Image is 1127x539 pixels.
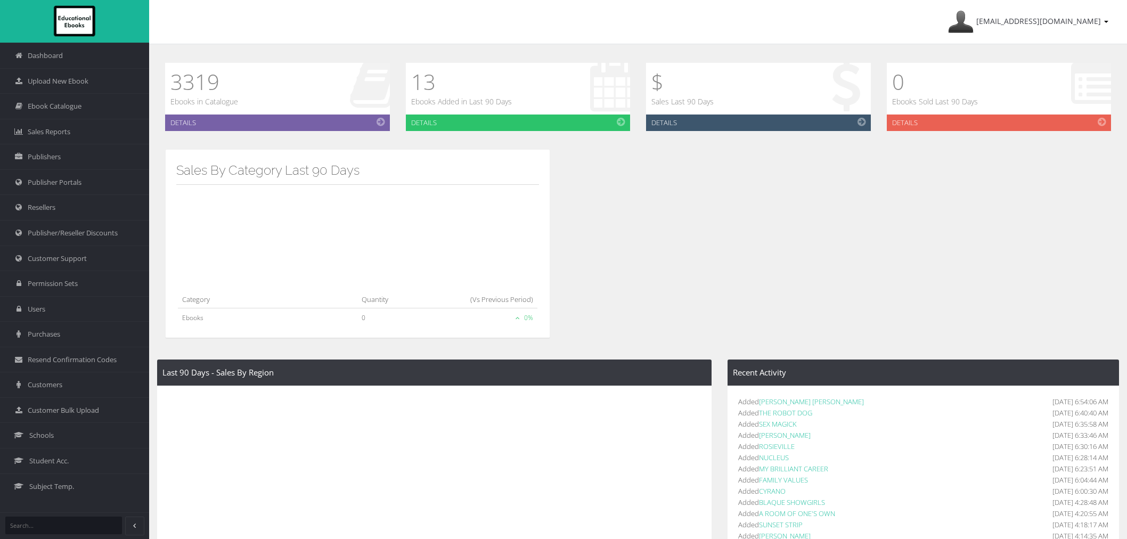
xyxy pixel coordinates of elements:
[28,228,118,238] span: Publisher/Reseller Discounts
[28,279,78,289] span: Permission Sets
[1052,519,1108,530] span: [DATE] 4:18:17 AM
[1052,486,1108,497] span: [DATE] 6:00:30 AM
[759,464,828,473] a: MY BRILLIANT CAREER
[651,96,714,108] p: Sales Last 90 Days
[29,456,69,466] span: Student Acc.
[759,442,795,451] a: ROSIEVILLE
[170,96,238,108] p: Ebooks in Catalogue
[738,463,1108,475] li: Added
[759,408,812,418] a: THE ROBOT DOG
[1052,419,1108,430] span: [DATE] 6:35:58 AM
[738,486,1108,497] li: Added
[29,481,74,492] span: Subject Temp.
[646,115,871,131] a: Details
[28,127,70,137] span: Sales Reports
[28,254,87,264] span: Customer Support
[1052,407,1108,419] span: [DATE] 6:40:40 AM
[28,51,63,61] span: Dashboard
[1052,508,1108,519] span: [DATE] 4:20:55 AM
[738,430,1108,441] li: Added
[759,497,825,507] a: BLAQUE SHOWGIRLS
[759,486,786,496] a: CYRANO
[1052,497,1108,508] span: [DATE] 4:28:48 AM
[733,368,1114,377] h4: Recent Activity
[892,68,978,96] h1: 0
[738,441,1108,452] li: Added
[738,419,1108,430] li: Added
[178,289,357,308] th: Category
[738,407,1108,419] li: Added
[411,96,512,108] p: Ebooks Added in Last 90 Days
[948,9,974,35] img: Avatar
[892,96,978,108] p: Ebooks Sold Last 90 Days
[5,517,122,534] input: Search...
[29,430,54,440] span: Schools
[759,397,864,406] a: [PERSON_NAME] [PERSON_NAME]
[178,308,357,328] td: Ebooks
[759,520,803,529] a: SUNSET STRIP
[1052,452,1108,463] span: [DATE] 6:28:14 AM
[28,202,55,213] span: Resellers
[759,430,811,440] a: [PERSON_NAME]
[738,497,1108,508] li: Added
[738,508,1108,519] li: Added
[1052,463,1108,475] span: [DATE] 6:23:51 AM
[1052,430,1108,441] span: [DATE] 6:33:46 AM
[417,308,537,328] td: 0%
[738,452,1108,463] li: Added
[738,519,1108,530] li: Added
[759,475,808,485] a: FAMILY VALUES
[165,115,390,131] a: Details
[651,68,714,96] h1: $
[170,68,238,96] h1: 3319
[28,380,62,390] span: Customers
[976,16,1101,26] span: [EMAIL_ADDRESS][DOMAIN_NAME]
[28,355,117,365] span: Resend Confirmation Codes
[28,405,99,415] span: Customer Bulk Upload
[28,304,45,314] span: Users
[738,396,1108,407] li: Added
[28,177,81,187] span: Publisher Portals
[176,164,539,177] h3: Sales By Category Last 90 Days
[162,368,706,377] h4: Last 90 Days - Sales By Region
[28,76,88,86] span: Upload New Ebook
[357,308,416,328] td: 0
[417,289,537,308] th: (Vs Previous Period)
[28,152,61,162] span: Publishers
[887,115,1112,131] a: Details
[1052,441,1108,452] span: [DATE] 6:30:16 AM
[411,68,512,96] h1: 13
[1052,475,1108,486] span: [DATE] 6:04:44 AM
[759,509,835,518] a: A ROOM OF ONE'S OWN
[28,101,81,111] span: Ebook Catalogue
[357,289,416,308] th: Quantity
[738,475,1108,486] li: Added
[1052,396,1108,407] span: [DATE] 6:54:06 AM
[28,329,60,339] span: Purchases
[759,419,797,429] a: SEX MAGICK
[406,115,631,131] a: Details
[759,453,789,462] a: NUCLEUS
